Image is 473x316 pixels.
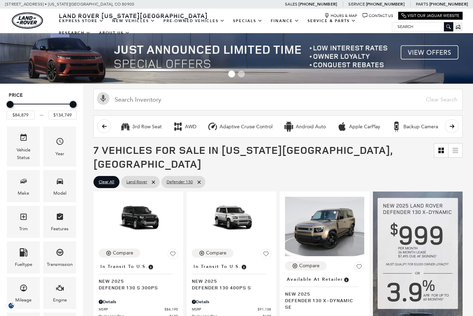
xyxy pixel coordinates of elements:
span: Service [348,2,365,7]
svg: Click to toggle on voice search [97,92,109,105]
div: FeaturesFeatures [43,206,76,238]
div: EngineEngine [43,277,76,309]
input: Search Inventory [93,89,463,110]
div: Maximum Price [70,101,77,108]
div: Compare [206,250,226,256]
button: Compare Vehicle [285,261,327,270]
span: $84,190 [164,307,178,312]
button: Apple CarPlayApple CarPlay [333,119,384,134]
a: Visit Our Jaguar Website [401,13,459,18]
div: Features [51,225,69,233]
span: Defender 130 [167,178,193,186]
span: $91,138 [258,307,271,312]
button: 3rd Row Seat3rd Row Seat [116,119,166,134]
button: scroll left [97,119,111,133]
span: MSRP [192,307,258,312]
button: Compare Vehicle [99,249,140,258]
div: Compare [113,250,133,256]
a: Specials [229,15,267,27]
a: In Transit to U.S.New 2025Defender 130 S 300PS [99,262,178,291]
a: About Us [95,27,134,39]
div: Backup Camera [403,124,438,130]
a: [PHONE_NUMBER] [429,1,468,7]
a: EXPRESS STORE [55,15,108,27]
span: Make [19,175,28,189]
span: MSRP [99,307,164,312]
div: Transmission [47,261,73,268]
span: Land Rover [126,178,147,186]
span: Available at Retailer [287,276,343,283]
span: Vehicle [19,132,28,146]
button: Backup CameraBackup Camera [387,119,442,134]
a: Available at RetailerNew 2025Defender 130 X-Dynamic SE [285,275,364,310]
img: 2025 LAND ROVER Defender 130 400PS S [192,197,271,241]
a: Contact Us [363,13,393,18]
a: Pre-Owned Vehicles [159,15,229,27]
div: Engine [53,296,67,304]
a: Land Rover [US_STATE][GEOGRAPHIC_DATA] [55,11,212,20]
div: Android Auto [296,124,326,130]
span: Land Rover [US_STATE][GEOGRAPHIC_DATA] [59,11,208,20]
a: MSRP $91,138 [192,307,271,312]
a: MSRP $84,190 [99,307,178,312]
div: MileageMileage [7,277,40,309]
div: MakeMake [7,170,40,202]
span: New 2025 [192,278,266,284]
div: Vehicle Status [12,146,35,161]
a: land-rover [12,12,43,29]
div: YearYear [43,127,76,166]
img: Opt-Out Icon [3,302,19,309]
span: New 2025 [285,290,359,297]
button: scroll right [445,119,459,133]
div: Backup Camera [391,121,402,132]
div: TransmissionTransmission [43,241,76,273]
img: 2025 LAND ROVER Defender 130 S 300PS [99,197,178,241]
img: 2025 LAND ROVER Defender 130 X-Dynamic SE [285,197,364,256]
div: AWD [173,121,183,132]
span: Defender 130 400PS S [192,284,266,291]
span: Features [56,211,64,225]
span: Vehicle is in stock and ready for immediate delivery. Due to demand, availability is subject to c... [343,276,349,283]
input: Minimum [7,111,35,120]
div: Pricing Details - Defender 130 S 300PS [99,299,178,305]
div: TrimTrim [7,206,40,238]
a: Service & Parts [303,15,360,27]
input: Maximum [48,111,77,120]
div: VehicleVehicle Status [7,127,40,166]
div: Year [55,150,64,158]
div: Fueltype [15,261,32,268]
div: Pricing Details - Defender 130 400PS S [192,299,271,305]
span: Trim [19,211,28,225]
div: AWD [185,124,196,130]
div: Adaptive Cruise Control [207,121,218,132]
button: Save Vehicle [354,261,364,275]
span: 7 Vehicles for Sale in [US_STATE][GEOGRAPHIC_DATA], [GEOGRAPHIC_DATA] [93,143,393,171]
button: Compare Vehicle [192,249,233,258]
button: Adaptive Cruise ControlAdaptive Cruise Control [204,119,276,134]
button: Save Vehicle [168,249,178,262]
span: Defender 130 X-Dynamic SE [285,297,359,310]
div: FueltypeFueltype [7,241,40,273]
span: Model [56,175,64,189]
button: Android AutoAndroid Auto [280,119,330,134]
span: Sales [285,2,297,7]
div: Price [7,99,77,120]
div: Compare [299,263,320,269]
div: Make [18,189,29,197]
span: New 2025 [99,278,173,284]
a: [PHONE_NUMBER] [366,1,404,7]
div: Android Auto [284,121,294,132]
a: New Vehicles [108,15,159,27]
a: [STREET_ADDRESS] • [US_STATE][GEOGRAPHIC_DATA], CO 80905 [5,2,134,7]
span: Parts [416,2,428,7]
div: Adaptive Cruise Control [220,124,273,130]
span: Defender 130 S 300PS [99,284,173,291]
span: In Transit to U.S. [100,263,148,270]
span: Vehicle has shipped from factory of origin. Estimated time of delivery to Retailer is on average ... [148,263,154,270]
span: Engine [56,282,64,296]
a: Hours & Map [324,13,357,18]
div: Apple CarPlay [349,124,380,130]
img: Land Rover [12,12,43,29]
span: Transmission [56,247,64,261]
input: Search [392,22,453,31]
